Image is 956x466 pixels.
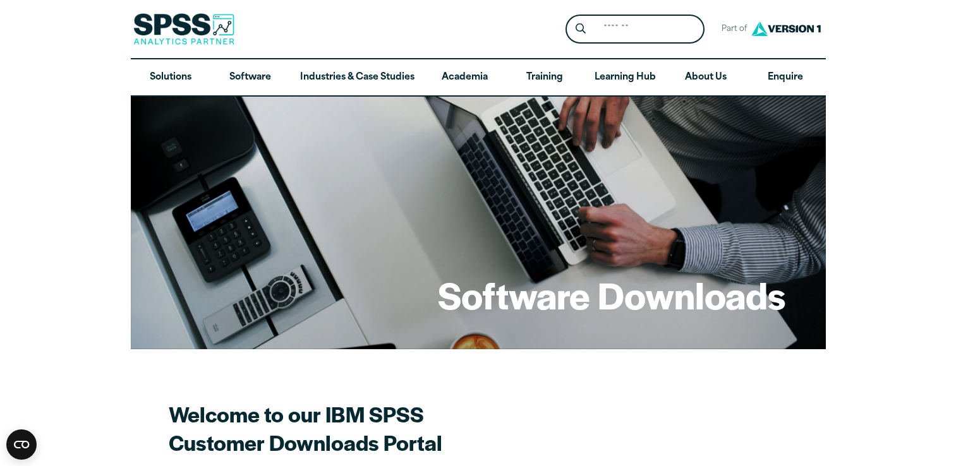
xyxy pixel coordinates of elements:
[438,270,785,320] h1: Software Downloads
[131,59,826,96] nav: Desktop version of site main menu
[133,13,234,45] img: SPSS Analytics Partner
[584,59,666,96] a: Learning Hub
[210,59,290,96] a: Software
[666,59,746,96] a: About Us
[566,15,705,44] form: Site Header Search Form
[748,17,824,40] img: Version1 Logo
[746,59,825,96] a: Enquire
[131,59,210,96] a: Solutions
[715,20,748,39] span: Part of
[576,23,586,34] svg: Search magnifying glass icon
[425,59,504,96] a: Academia
[569,18,592,41] button: Search magnifying glass icon
[169,400,611,457] h2: Welcome to our IBM SPSS Customer Downloads Portal
[290,59,425,96] a: Industries & Case Studies
[504,59,584,96] a: Training
[6,429,37,460] button: Open CMP widget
